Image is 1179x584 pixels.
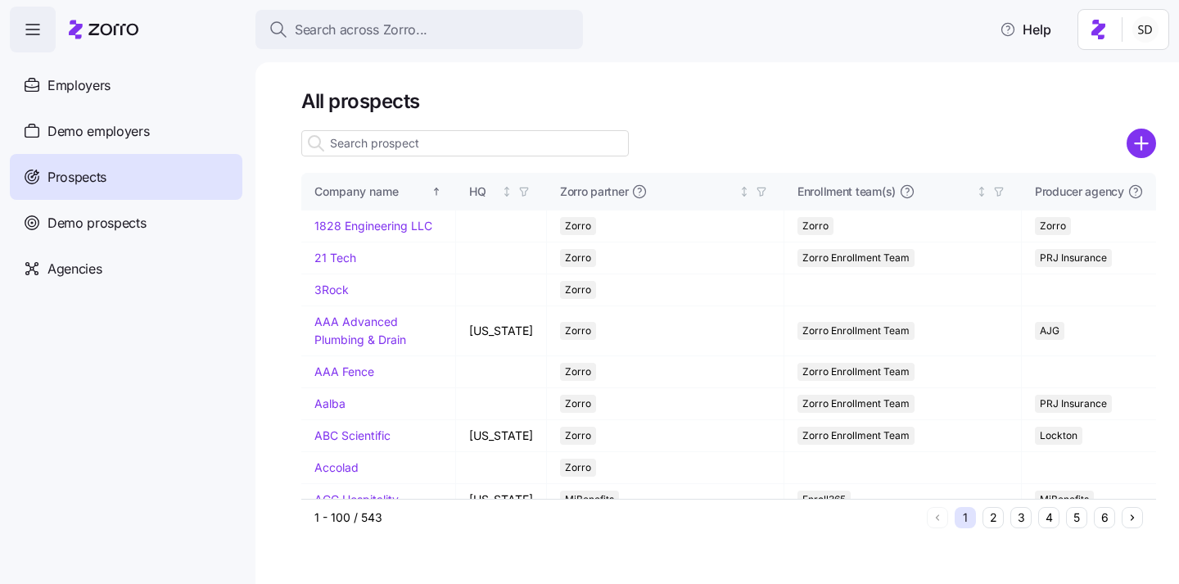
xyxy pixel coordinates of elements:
span: Zorro [565,459,591,477]
a: Demo employers [10,108,242,154]
th: HQNot sorted [456,173,547,211]
span: Agencies [47,259,102,279]
span: Demo employers [47,121,150,142]
span: Zorro Enrollment Team [802,395,910,413]
span: Demo prospects [47,213,147,233]
span: Help [1000,20,1051,39]
a: 1828 Engineering LLC [314,219,432,233]
a: Agencies [10,246,242,292]
span: Zorro Enrollment Team [802,249,910,267]
div: Not sorted [739,186,750,197]
div: HQ [469,183,498,201]
span: Zorro [565,395,591,413]
td: [US_STATE] [456,484,547,516]
div: Not sorted [501,186,513,197]
button: Search across Zorro... [255,10,583,49]
button: 2 [982,507,1004,528]
span: Zorro Enrollment Team [802,322,910,340]
div: Company name [314,183,428,201]
span: Zorro [565,281,591,299]
span: MiBenefits [1040,491,1089,509]
th: Enrollment team(s)Not sorted [784,173,1022,211]
a: ABC Scientific [314,428,391,442]
span: Producer agency [1035,183,1124,200]
td: [US_STATE] [456,420,547,452]
span: Employers [47,75,111,96]
span: Zorro [565,363,591,381]
span: Lockton [1040,427,1077,445]
span: Zorro Enrollment Team [802,363,910,381]
span: Zorro [565,217,591,235]
a: Prospects [10,154,242,200]
div: Not sorted [976,186,987,197]
a: 3Rock [314,283,349,297]
button: 6 [1094,507,1115,528]
a: AAA Advanced Plumbing & Drain [314,315,406,346]
span: PRJ Insurance [1040,395,1107,413]
button: 3 [1010,507,1032,528]
button: Previous page [927,507,948,528]
button: 1 [955,507,976,528]
span: AJG [1040,322,1059,340]
svg: add icon [1127,129,1156,158]
button: 4 [1038,507,1059,528]
span: Zorro Enrollment Team [802,427,910,445]
a: ACG Hospitality [314,492,399,506]
a: Accolad [314,460,359,474]
a: Aalba [314,396,346,410]
button: Next page [1122,507,1143,528]
span: Search across Zorro... [295,20,427,40]
a: Employers [10,62,242,108]
span: MiBenefits [565,491,614,509]
button: 5 [1066,507,1087,528]
a: AAA Fence [314,364,374,378]
span: Zorro [802,217,829,235]
span: Enrollment team(s) [797,183,896,200]
span: Zorro [565,249,591,267]
td: [US_STATE] [456,306,547,355]
div: Sorted ascending [431,186,442,197]
span: Zorro [565,427,591,445]
div: 1 - 100 / 543 [314,509,920,526]
button: Help [987,13,1064,46]
h1: All prospects [301,88,1156,114]
a: 21 Tech [314,251,356,265]
span: Prospects [47,167,106,188]
input: Search prospect [301,130,629,156]
span: Enroll365 [802,491,846,509]
a: Demo prospects [10,200,242,246]
span: Zorro [1040,217,1066,235]
th: Company nameSorted ascending [301,173,456,211]
th: Zorro partnerNot sorted [547,173,784,211]
span: Zorro partner [560,183,628,200]
span: PRJ Insurance [1040,249,1107,267]
span: Zorro [565,322,591,340]
img: 038087f1531ae87852c32fa7be65e69b [1132,16,1159,43]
